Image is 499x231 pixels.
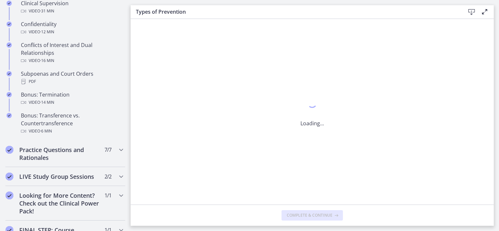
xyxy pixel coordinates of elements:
[6,173,13,180] i: Completed
[40,7,54,15] span: · 31 min
[21,78,123,85] div: PDF
[21,99,123,106] div: Video
[105,173,111,180] span: 2 / 2
[21,112,123,135] div: Bonus: Transference vs. Countertransference
[105,192,111,199] span: 1 / 1
[7,42,12,48] i: Completed
[21,20,123,36] div: Confidentiality
[21,91,123,106] div: Bonus: Termination
[105,146,111,154] span: 7 / 7
[40,99,54,106] span: · 14 min
[21,28,123,36] div: Video
[40,127,52,135] span: · 6 min
[19,173,99,180] h2: LIVE Study Group Sessions
[300,97,324,112] div: 1
[21,127,123,135] div: Video
[40,28,54,36] span: · 12 min
[21,57,123,65] div: Video
[136,8,455,16] h3: Types of Prevention
[19,192,99,215] h2: Looking for More Content? Check out the Clinical Power Pack!
[21,70,123,85] div: Subpoenas and Court Orders
[7,1,12,6] i: Completed
[7,22,12,27] i: Completed
[282,210,343,221] button: Complete & continue
[21,41,123,65] div: Conflicts of Interest and Dual Relationships
[21,7,123,15] div: Video
[40,57,54,65] span: · 16 min
[300,119,324,127] p: Loading...
[7,71,12,76] i: Completed
[6,146,13,154] i: Completed
[19,146,99,162] h2: Practice Questions and Rationales
[6,192,13,199] i: Completed
[7,92,12,97] i: Completed
[287,213,332,218] span: Complete & continue
[7,113,12,118] i: Completed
